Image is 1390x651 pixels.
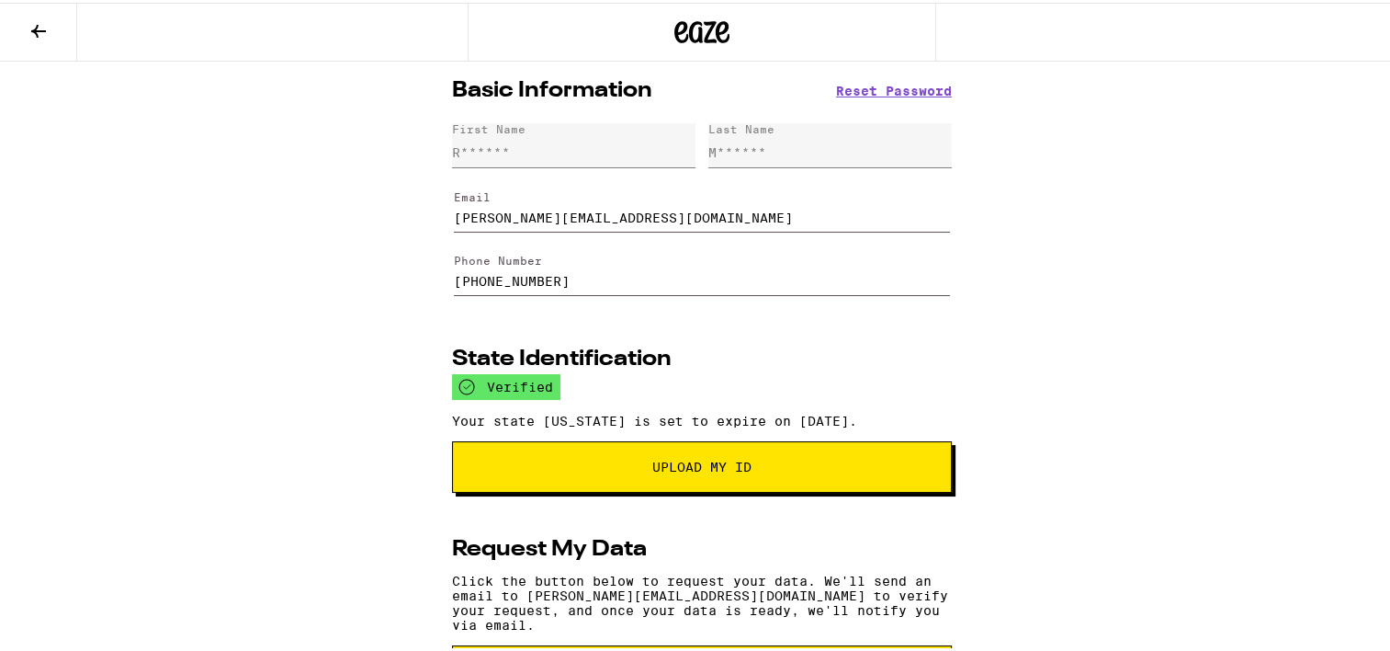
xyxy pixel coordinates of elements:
label: Email [454,188,491,200]
h2: State Identification [452,346,672,368]
button: Reset Password [836,82,952,95]
h2: Request My Data [452,536,647,558]
span: Hi. Need any help? [11,13,132,28]
label: Phone Number [454,252,542,264]
div: verified [452,371,560,397]
p: Click the button below to request your data. We'll send an email to [PERSON_NAME][EMAIL_ADDRESS][... [452,571,952,630]
form: Edit Phone Number [452,236,952,301]
div: First Name [452,120,525,132]
h2: Basic Information [452,77,652,99]
p: Your state [US_STATE] is set to expire on [DATE]. [452,411,952,426]
form: Edit Email Address [452,172,952,236]
div: Last Name [708,120,774,132]
span: Upload My ID [652,458,752,471]
button: Upload My ID [452,439,952,490]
